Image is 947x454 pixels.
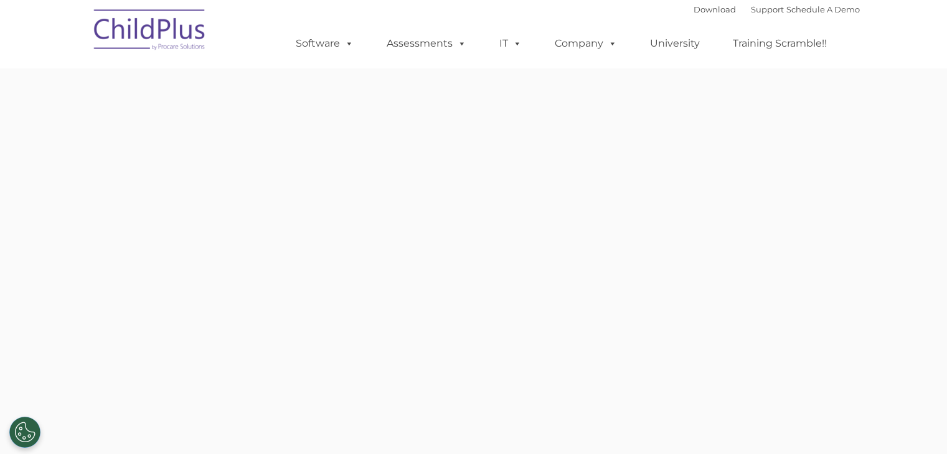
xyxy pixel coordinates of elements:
a: Assessments [374,31,479,56]
a: Download [694,4,736,14]
a: Company [542,31,629,56]
a: Support [751,4,784,14]
a: Software [283,31,366,56]
a: Schedule A Demo [786,4,860,14]
a: University [638,31,712,56]
img: ChildPlus by Procare Solutions [88,1,212,63]
button: Cookies Settings [9,417,40,448]
a: IT [487,31,534,56]
a: Training Scramble!! [720,31,839,56]
font: | [694,4,860,14]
